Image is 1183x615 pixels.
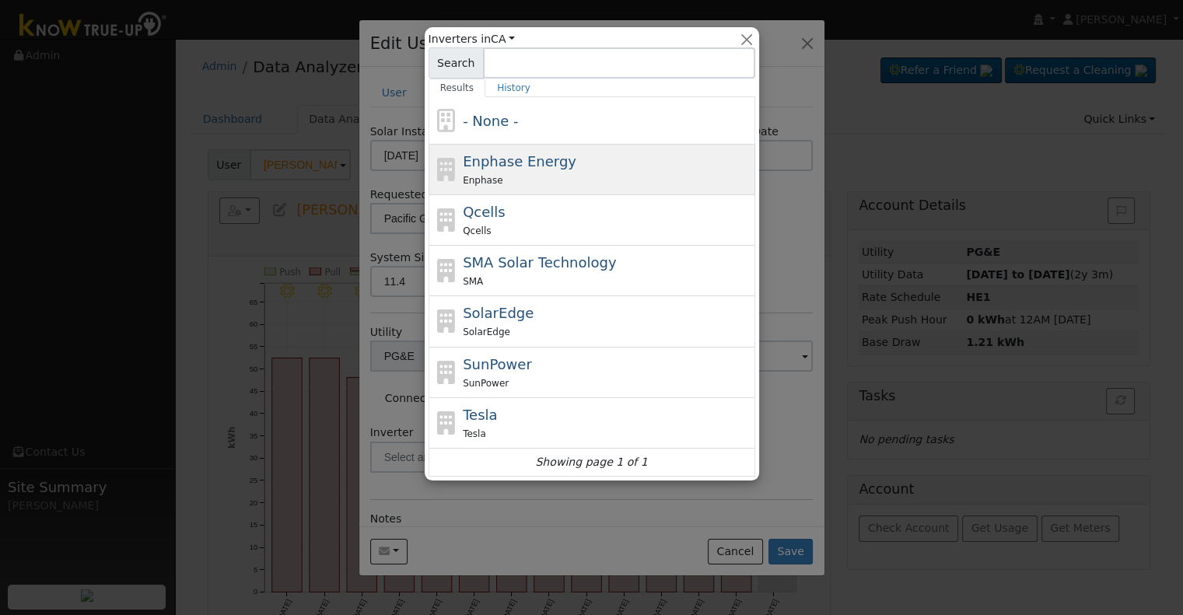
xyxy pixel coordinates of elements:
[463,225,491,236] span: Qcells
[429,79,486,97] a: Results
[463,378,509,389] span: SunPower
[463,276,483,287] span: SMA
[463,153,576,169] span: Enphase Energy
[463,356,532,372] span: SunPower
[463,113,518,129] span: - None -
[463,204,506,220] span: Qcells
[463,428,486,439] span: Tesla
[463,305,534,321] span: SolarEdge
[463,175,502,186] span: Enphase
[485,79,542,97] a: History
[535,454,647,470] i: Showing page 1 of 1
[463,254,616,271] span: SMA Solar Technology
[429,47,484,79] span: Search
[463,407,497,423] span: Tesla
[463,327,510,337] span: SolarEdge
